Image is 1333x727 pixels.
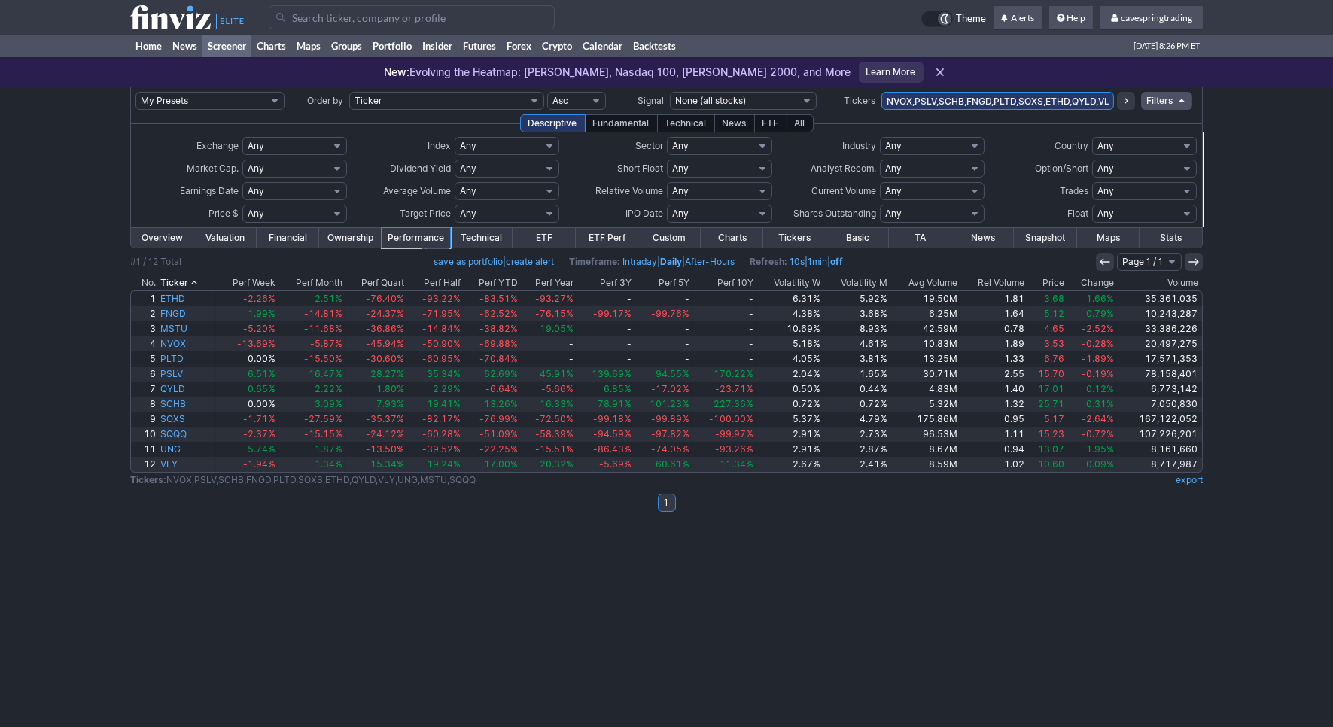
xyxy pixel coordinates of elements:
[826,228,889,248] a: Basic
[1027,382,1067,397] a: 17.01
[479,293,518,304] span: -83.51%
[651,413,689,424] span: -99.89%
[345,397,406,412] a: 7.93%
[1141,92,1192,110] a: Filters
[417,35,458,57] a: Insider
[1116,321,1202,336] a: 33,386,226
[960,306,1027,321] a: 1.64
[756,397,823,412] a: 0.72%
[577,35,628,57] a: Calendar
[216,336,278,351] a: -13.69%
[422,323,461,334] span: -14.84%
[1116,412,1202,427] a: 167,122,052
[406,397,463,412] a: 19.41%
[790,256,805,267] a: 10s
[1077,228,1140,248] a: Maps
[890,306,960,321] a: 6.25M
[1038,398,1064,409] span: 25.71
[463,397,520,412] a: 13.26%
[463,367,520,382] a: 62.69%
[463,412,520,427] a: -76.99%
[535,293,574,304] span: -93.27%
[787,114,814,132] div: All
[1027,397,1067,412] a: 25.71
[479,308,518,319] span: -62.52%
[1027,367,1067,382] a: 15.70
[890,291,960,306] a: 19.50M
[216,367,278,382] a: 6.51%
[131,336,158,351] a: 4
[823,382,890,397] a: 0.44%
[1116,367,1202,382] a: 78,158,401
[823,306,890,321] a: 3.68%
[585,114,658,132] div: Fundamental
[248,308,275,319] span: 1.99%
[960,412,1027,427] a: 0.95
[651,308,689,319] span: -99.76%
[1027,351,1067,367] a: 6.76
[507,256,555,267] a: create alert
[520,321,577,336] a: 19.05%
[859,62,924,83] a: Learn More
[458,35,501,57] a: Futures
[167,35,202,57] a: News
[269,5,555,29] input: Search
[434,254,555,269] span: |
[1067,367,1115,382] a: -0.19%
[661,256,683,267] a: Daily
[535,413,574,424] span: -72.50%
[216,397,278,412] a: 0.00%
[1121,12,1192,23] span: cavespringtrading
[366,293,404,304] span: -76.40%
[960,321,1027,336] a: 0.78
[278,351,345,367] a: -15.50%
[520,306,577,321] a: -76.15%
[535,308,574,319] span: -76.15%
[1116,397,1202,412] a: 7,050,830
[823,412,890,427] a: 4.79%
[576,397,634,412] a: 78.91%
[158,291,216,306] a: ETHD
[479,353,518,364] span: -70.84%
[1044,353,1064,364] span: 6.76
[278,397,345,412] a: 3.09%
[1044,323,1064,334] span: 4.65
[463,291,520,306] a: -83.51%
[520,412,577,427] a: -72.50%
[890,351,960,367] a: 13.25M
[1140,228,1202,248] a: Stats
[345,382,406,397] a: 1.80%
[278,367,345,382] a: 16.47%
[576,367,634,382] a: 139.69%
[1044,308,1064,319] span: 5.12
[158,397,216,412] a: SCHB
[216,321,278,336] a: -5.20%
[623,256,658,267] a: Intraday
[1082,413,1114,424] span: -2.64%
[1049,6,1093,30] a: Help
[463,351,520,367] a: -70.84%
[484,398,518,409] span: 13.26%
[278,321,345,336] a: -11.68%
[422,353,461,364] span: -60.95%
[278,412,345,427] a: -27.59%
[237,338,275,349] span: -13.69%
[692,367,756,382] a: 170.22%
[520,291,577,306] a: -93.27%
[576,351,634,367] a: -
[216,412,278,427] a: -1.71%
[319,228,382,248] a: Ownership
[278,306,345,321] a: -14.81%
[520,397,577,412] a: 16.33%
[345,367,406,382] a: 28.27%
[309,368,342,379] span: 16.47%
[1086,293,1114,304] span: 1.66%
[366,353,404,364] span: -30.60%
[345,412,406,427] a: -35.37%
[158,412,216,427] a: SOXS
[406,306,463,321] a: -71.95%
[692,412,756,427] a: -100.00%
[763,228,826,248] a: Tickers
[576,306,634,321] a: -99.17%
[651,383,689,394] span: -17.02%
